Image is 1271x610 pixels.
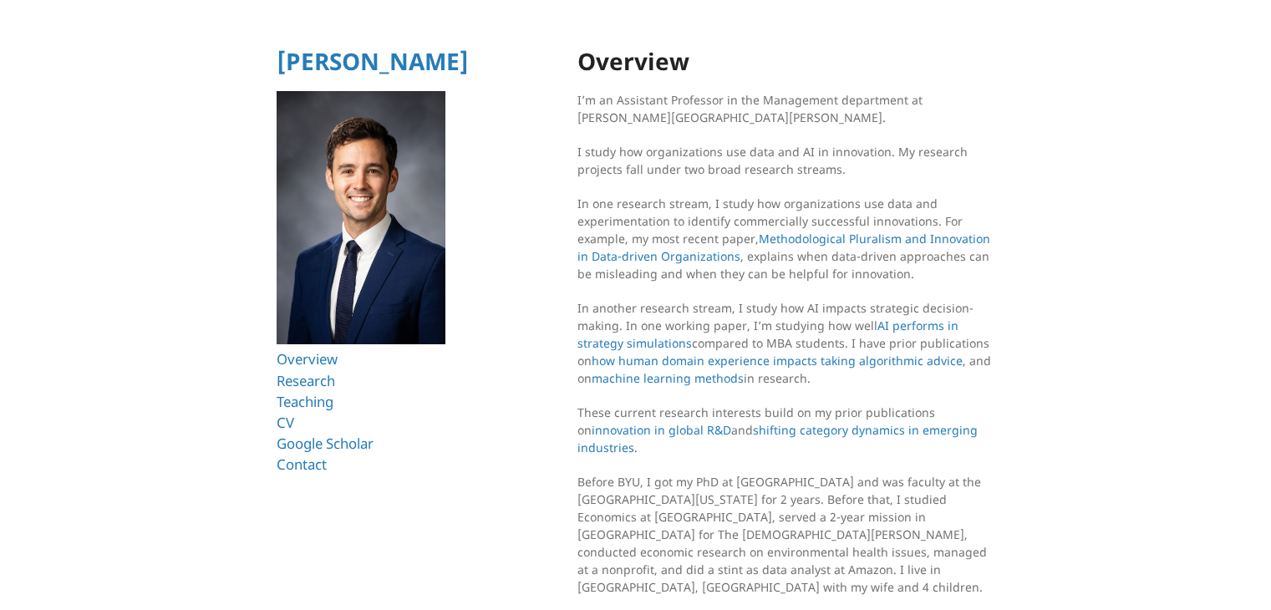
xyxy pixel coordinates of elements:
[277,349,338,369] a: Overview
[577,231,990,264] a: Methodological Pluralism and Innovation in Data-driven Organizations
[277,434,374,453] a: Google Scholar
[577,473,995,596] p: Before BYU, I got my PhD at [GEOGRAPHIC_DATA] and was faculty at the [GEOGRAPHIC_DATA][US_STATE] ...
[592,422,731,438] a: innovation in global R&D
[577,48,995,74] h1: Overview
[277,45,469,77] a: [PERSON_NAME]
[577,299,995,387] p: In another research stream, I study how AI impacts strategic decision-making. In one working pape...
[577,422,978,455] a: shifting category dynamics in emerging industries
[592,370,744,386] a: machine learning methods
[277,455,327,474] a: Contact
[577,91,995,126] p: I’m an Assistant Professor in the Management department at [PERSON_NAME][GEOGRAPHIC_DATA][PERSON_...
[277,413,294,432] a: CV
[277,91,446,345] img: Ryan T Allen HBS
[577,195,995,282] p: In one research stream, I study how organizations use data and experimentation to identify commer...
[577,143,995,178] p: I study how organizations use data and AI in innovation. My research projects fall under two broa...
[592,353,963,369] a: how human domain experience impacts taking algorithmic advice
[577,404,995,456] p: These current research interests build on my prior publications on and .
[277,392,333,411] a: Teaching
[577,318,958,351] a: AI performs in strategy simulations
[277,371,335,390] a: Research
